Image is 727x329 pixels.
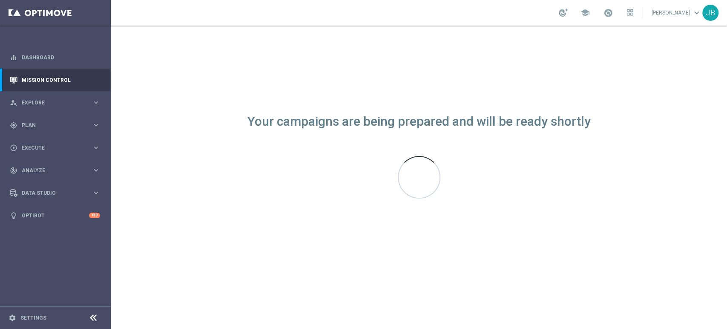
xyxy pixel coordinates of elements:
div: Dashboard [10,46,100,69]
div: Your campaigns are being prepared and will be ready shortly [247,118,591,125]
div: Mission Control [10,69,100,91]
a: [PERSON_NAME]keyboard_arrow_down [651,6,702,19]
i: settings [9,314,16,322]
span: school [580,8,590,17]
button: person_search Explore keyboard_arrow_right [9,99,101,106]
button: Data Studio keyboard_arrow_right [9,190,101,196]
button: lightbulb Optibot +10 [9,212,101,219]
div: Data Studio [10,189,92,197]
i: play_circle_outline [10,144,17,152]
span: Data Studio [22,190,92,196]
i: keyboard_arrow_right [92,144,100,152]
span: Plan [22,123,92,128]
button: play_circle_outline Execute keyboard_arrow_right [9,144,101,151]
i: keyboard_arrow_right [92,166,100,174]
div: Execute [10,144,92,152]
span: keyboard_arrow_down [692,8,701,17]
div: JB [702,5,718,21]
span: Execute [22,145,92,150]
i: keyboard_arrow_right [92,121,100,129]
div: Plan [10,121,92,129]
i: lightbulb [10,212,17,219]
div: Analyze [10,167,92,174]
a: Dashboard [22,46,100,69]
i: equalizer [10,54,17,61]
a: Mission Control [22,69,100,91]
i: person_search [10,99,17,107]
span: Analyze [22,168,92,173]
i: track_changes [10,167,17,174]
a: Optibot [22,204,89,227]
button: Mission Control [9,77,101,84]
i: gps_fixed [10,121,17,129]
div: Explore [10,99,92,107]
i: keyboard_arrow_right [92,98,100,107]
button: gps_fixed Plan keyboard_arrow_right [9,122,101,129]
button: track_changes Analyze keyboard_arrow_right [9,167,101,174]
button: equalizer Dashboard [9,54,101,61]
a: Settings [20,315,46,320]
div: Optibot [10,204,100,227]
i: keyboard_arrow_right [92,189,100,197]
div: +10 [89,213,100,218]
span: Explore [22,100,92,105]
